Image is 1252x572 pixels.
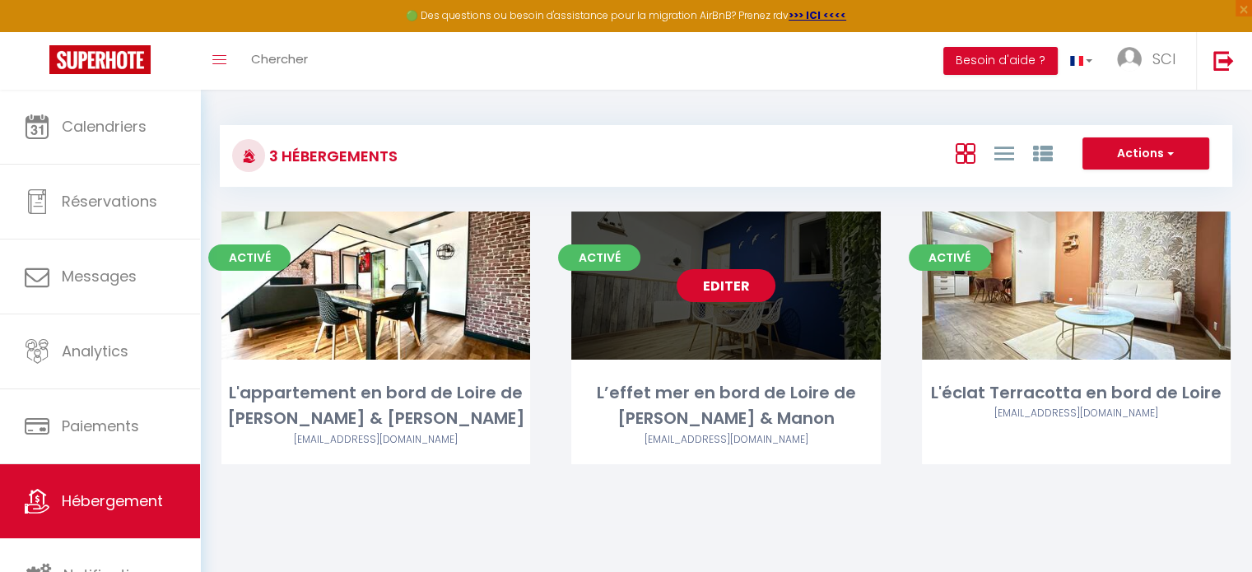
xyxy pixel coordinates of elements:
span: Chercher [251,50,308,67]
a: Editer [677,269,775,302]
div: Airbnb [922,406,1231,421]
a: Chercher [239,32,320,90]
a: >>> ICI <<<< [789,8,846,22]
img: Super Booking [49,45,151,74]
span: Hébergement [62,491,163,511]
h3: 3 Hébergements [265,137,398,174]
a: Vue en Box [955,139,975,166]
div: Airbnb [571,432,880,448]
img: logout [1213,50,1234,71]
div: L'éclat Terracotta en bord de Loire [922,380,1231,406]
div: Airbnb [221,432,530,448]
span: SCI [1152,49,1175,69]
a: Vue en Liste [994,139,1013,166]
span: Réservations [62,191,157,212]
span: Paiements [62,416,139,436]
span: Analytics [62,341,128,361]
div: L'appartement en bord de Loire de [PERSON_NAME] & [PERSON_NAME] [221,380,530,432]
button: Besoin d'aide ? [943,47,1058,75]
span: Activé [208,244,291,271]
button: Actions [1082,137,1209,170]
a: Vue par Groupe [1032,139,1052,166]
span: Messages [62,266,137,286]
img: ... [1117,47,1142,72]
span: Activé [909,244,991,271]
div: L’effet mer en bord de Loire de [PERSON_NAME] & Manon [571,380,880,432]
span: Calendriers [62,116,147,137]
span: Activé [558,244,640,271]
a: ... SCI [1105,32,1196,90]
